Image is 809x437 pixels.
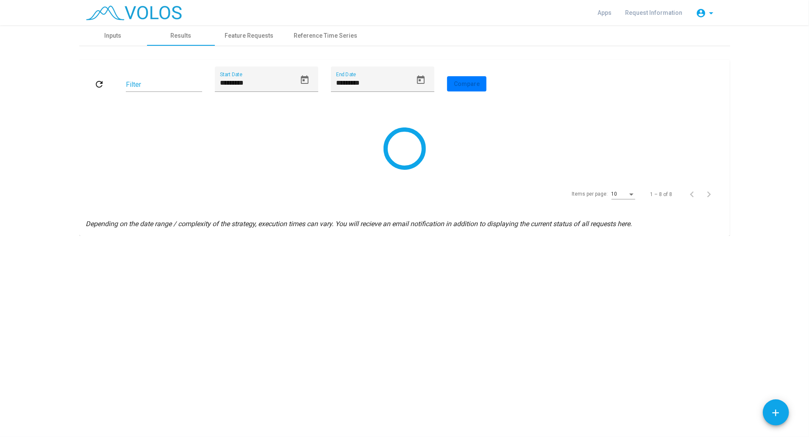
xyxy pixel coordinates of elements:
div: 1 – 8 of 8 [651,191,673,198]
button: Open calendar [412,72,429,89]
a: Apps [591,5,619,20]
span: Compare [454,80,480,87]
div: Feature Requests [225,31,274,40]
mat-icon: arrow_drop_down [706,8,717,18]
button: Next page [703,186,720,203]
a: Request Information [619,5,689,20]
div: Inputs [105,31,122,40]
div: Items per page: [572,190,608,198]
i: Depending on the date range / complexity of the strategy, execution times can vary. You will reci... [86,220,632,228]
mat-icon: account_circle [696,8,706,18]
span: Request Information [626,9,683,16]
span: 10 [612,191,617,197]
button: Compare [447,76,487,91]
mat-select: Items per page: [612,191,635,197]
button: Add icon [763,399,789,426]
mat-icon: refresh [95,79,105,89]
span: Apps [598,9,612,16]
button: Previous page [686,186,703,203]
button: Open calendar [296,72,313,89]
div: Results [170,31,191,40]
mat-icon: add [770,407,781,418]
div: Reference Time Series [294,31,358,40]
